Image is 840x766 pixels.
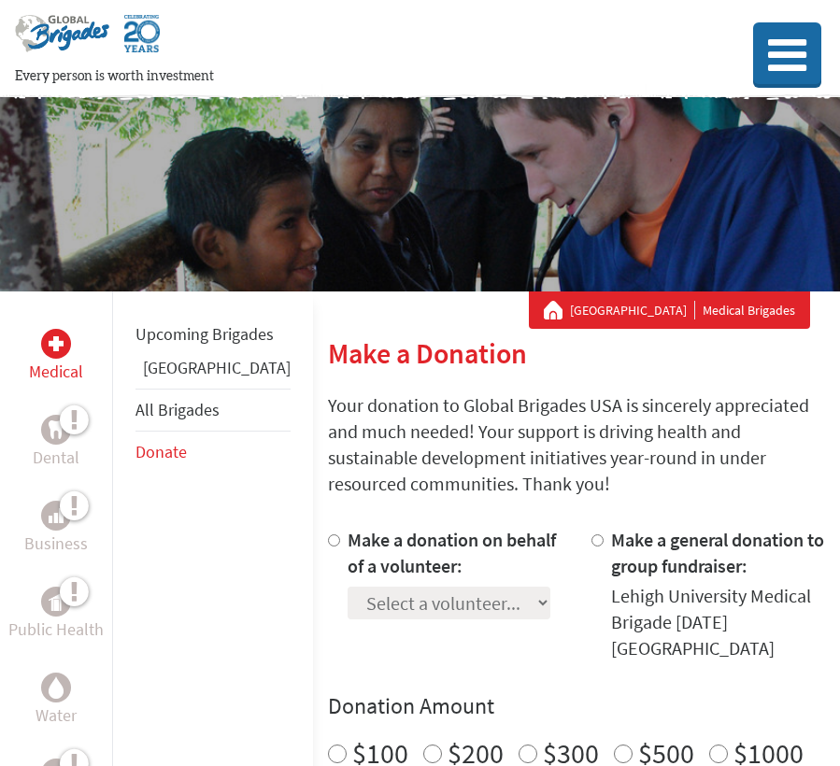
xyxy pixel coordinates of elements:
img: Medical [49,336,64,351]
li: Donate [135,432,291,473]
div: Medical Brigades [544,301,795,319]
h4: Donation Amount [328,691,825,721]
a: Upcoming Brigades [135,323,274,345]
label: Make a donation on behalf of a volunteer: [348,528,556,577]
img: Dental [49,420,64,438]
label: Make a general donation to group fundraiser: [611,528,824,577]
li: Panama [135,355,291,389]
img: Global Brigades Celebrating 20 Years [124,15,160,67]
p: Water [36,702,77,729]
div: Public Health [41,587,71,617]
a: MedicalMedical [29,329,83,385]
img: Water [49,676,64,698]
div: Medical [41,329,71,359]
li: Upcoming Brigades [135,314,291,355]
p: Dental [33,445,79,471]
a: Public HealthPublic Health [8,587,104,643]
img: Business [49,508,64,523]
a: WaterWater [36,673,77,729]
p: Business [24,531,88,557]
img: Public Health [49,592,64,611]
div: Business [41,501,71,531]
p: Your donation to Global Brigades USA is sincerely appreciated and much needed! Your support is dr... [328,392,825,497]
a: BusinessBusiness [24,501,88,557]
img: Global Brigades Logo [15,15,109,67]
p: Every person is worth investment [15,67,690,86]
li: All Brigades [135,389,291,432]
p: Public Health [8,617,104,643]
div: Lehigh University Medical Brigade [DATE] [GEOGRAPHIC_DATA] [611,583,825,661]
a: Donate [135,441,187,462]
a: DentalDental [33,415,79,471]
div: Water [41,673,71,702]
a: All Brigades [135,399,220,420]
a: [GEOGRAPHIC_DATA] [570,301,695,319]
a: [GEOGRAPHIC_DATA] [143,357,291,378]
h2: Make a Donation [328,336,825,370]
p: Medical [29,359,83,385]
div: Dental [41,415,71,445]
